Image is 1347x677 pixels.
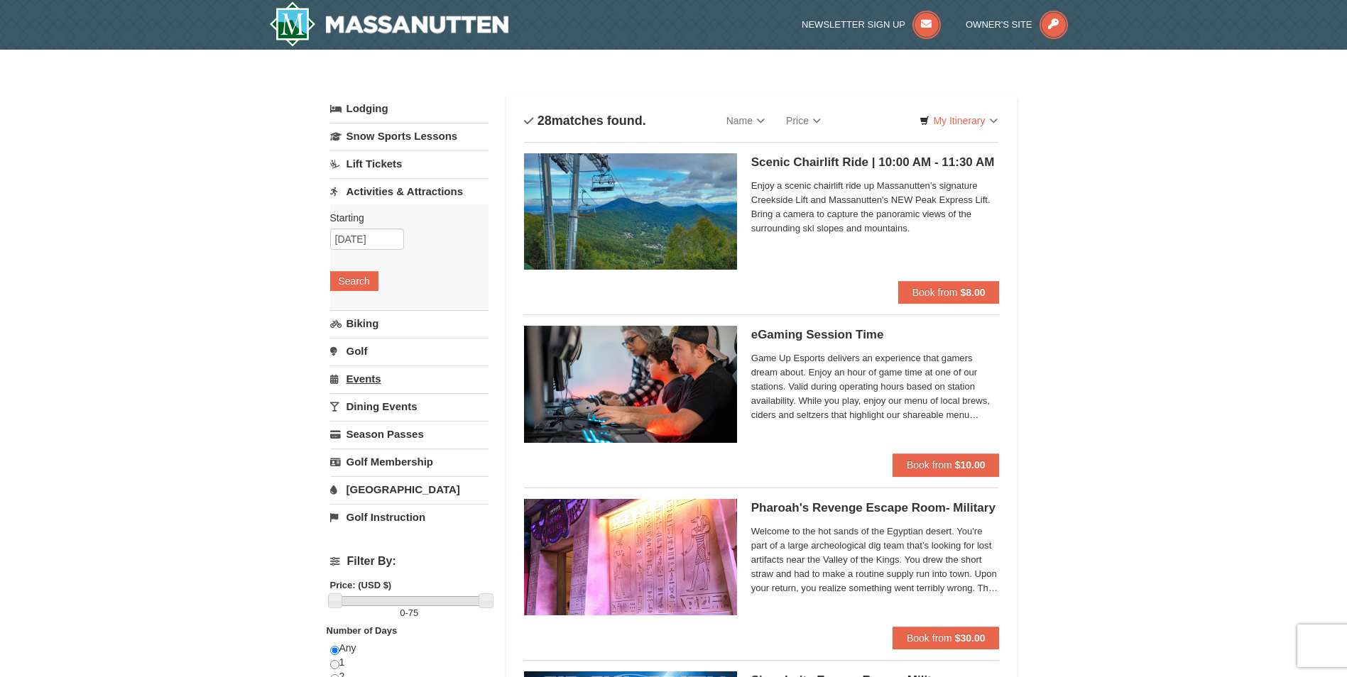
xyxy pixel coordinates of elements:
[524,499,737,615] img: 6619913-410-20a124c9.jpg
[330,96,489,121] a: Lodging
[907,459,952,470] span: Book from
[751,155,1000,170] h5: Scenic Chairlift Ride | 10:00 AM - 11:30 AM
[751,179,1000,236] span: Enjoy a scenic chairlift ride up Massanutten’s signature Creekside Lift and Massanutten's NEW Pea...
[524,326,737,442] img: 19664770-34-0b975b5b.jpg
[802,19,905,30] span: Newsletter Sign Up
[330,421,489,447] a: Season Passes
[330,504,489,530] a: Golf Instruction
[330,448,489,475] a: Golf Membership
[538,114,552,128] span: 28
[524,114,646,128] h4: matches found.
[751,351,1000,422] span: Game Up Esports delivers an experience that gamers dream about. Enjoy an hour of game time at one...
[330,271,378,291] button: Search
[716,106,775,135] a: Name
[269,1,509,47] img: Massanutten Resort Logo
[330,178,489,204] a: Activities & Attractions
[330,338,489,364] a: Golf
[955,459,986,470] strong: $10.00
[330,393,489,419] a: Dining Events
[966,19,1068,30] a: Owner's Site
[327,625,398,636] strong: Number of Days
[330,150,489,177] a: Lift Tickets
[910,110,1006,131] a: My Itinerary
[893,627,1000,649] button: Book from $30.00
[408,607,418,618] span: 75
[330,365,489,392] a: Events
[907,632,952,644] span: Book from
[330,555,489,568] h4: Filter By:
[330,580,392,590] strong: Price: (USD $)
[966,19,1032,30] span: Owner's Site
[751,328,1000,342] h5: eGaming Session Time
[330,310,489,336] a: Biking
[898,281,1000,304] button: Book from $8.00
[400,607,405,618] span: 0
[955,632,986,644] strong: $30.00
[751,524,1000,595] span: Welcome to the hot sands of the Egyptian desert. You're part of a large archeological dig team th...
[330,211,478,225] label: Starting
[775,106,831,135] a: Price
[912,287,958,298] span: Book from
[802,19,941,30] a: Newsletter Sign Up
[751,501,1000,515] h5: Pharoah's Revenge Escape Room- Military
[893,453,1000,476] button: Book from $10.00
[524,153,737,270] img: 24896431-1-a2e2611b.jpg
[330,476,489,502] a: [GEOGRAPHIC_DATA]
[269,1,509,47] a: Massanutten Resort
[960,287,985,298] strong: $8.00
[330,606,489,620] label: -
[330,123,489,149] a: Snow Sports Lessons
